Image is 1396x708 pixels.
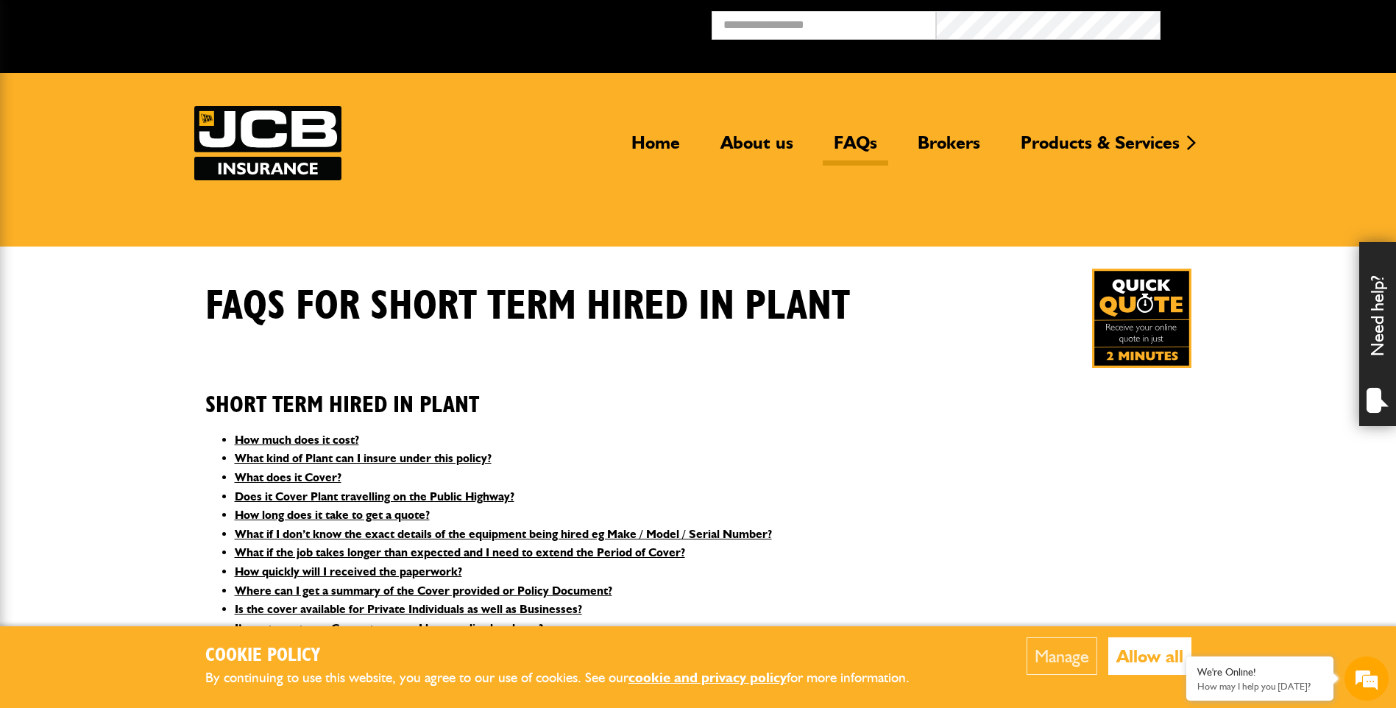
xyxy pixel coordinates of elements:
[235,527,772,541] a: What if I don’t know the exact details of the equipment being hired eg Make / Model / Serial Number?
[628,669,787,686] a: cookie and privacy policy
[1092,269,1191,368] img: Quick Quote
[205,369,1191,419] h2: Short Term Hired In Plant
[1010,132,1191,166] a: Products & Services
[1197,666,1322,679] div: We're Online!
[1027,637,1097,675] button: Manage
[235,545,685,559] a: What if the job takes longer than expected and I need to extend the Period of Cover?
[907,132,991,166] a: Brokers
[194,106,341,180] img: JCB Insurance Services logo
[235,602,582,616] a: Is the cover available for Private Individuals as well as Businesses?
[235,470,341,484] a: What does it Cover?
[205,282,850,331] h1: FAQS for Short Term Hired In Plant
[823,132,888,166] a: FAQs
[235,433,359,447] a: How much does it cost?
[1359,242,1396,426] div: Need help?
[205,645,934,668] h2: Cookie Policy
[235,451,492,465] a: What kind of Plant can I insure under this policy?
[235,564,462,578] a: How quickly will I received the paperwork?
[235,621,543,635] a: I’m not great on a Computer – can I buy a policy by phone?
[1161,11,1385,34] button: Broker Login
[205,667,934,690] p: By continuing to use this website, you agree to our use of cookies. See our for more information.
[235,584,612,598] a: Where can I get a summary of the Cover provided or Policy Document?
[1108,637,1191,675] button: Allow all
[620,132,691,166] a: Home
[235,508,430,522] a: How long does it take to get a quote?
[1092,269,1191,368] a: Get your insurance quote in just 2-minutes
[709,132,804,166] a: About us
[1197,681,1322,692] p: How may I help you today?
[235,489,514,503] a: Does it Cover Plant travelling on the Public Highway?
[194,106,341,180] a: JCB Insurance Services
